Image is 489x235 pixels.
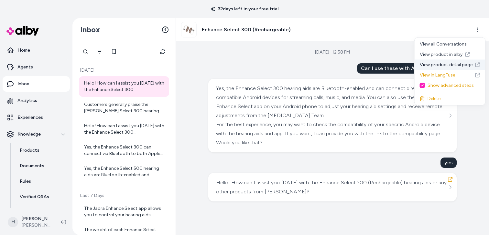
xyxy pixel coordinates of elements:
a: View in LangFuse [415,70,485,80]
div: Show advanced steps [415,80,485,91]
div: Delete [415,94,485,104]
a: View product detail page [415,60,485,70]
a: View product in alby [415,49,485,60]
div: View all Conversations [415,39,485,49]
